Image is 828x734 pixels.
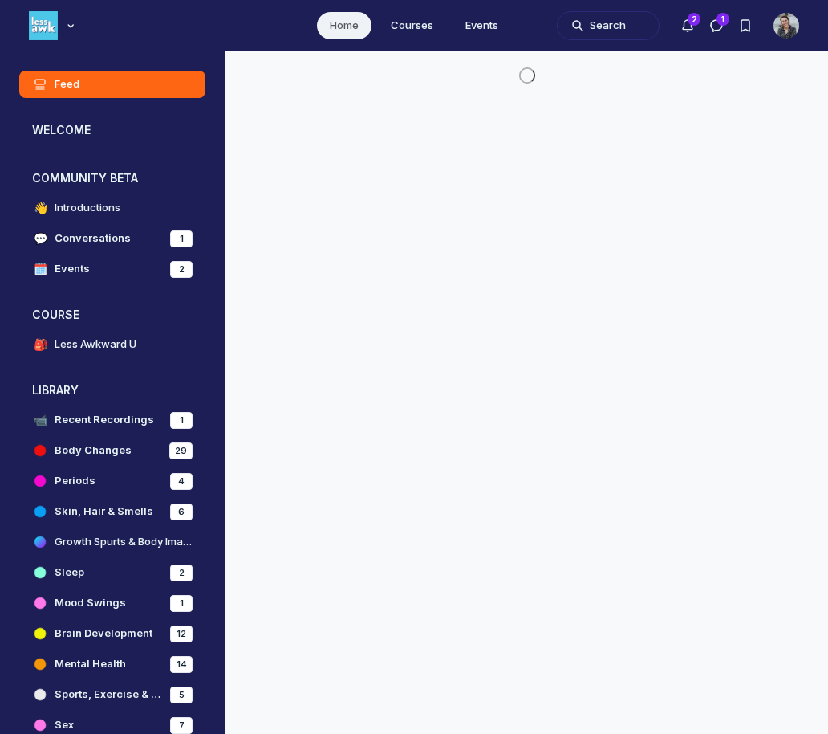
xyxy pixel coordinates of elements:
h3: WELCOME [32,122,91,138]
span: 💬 [32,230,48,247]
div: 1 [170,230,193,247]
h4: Mental Health [55,656,126,672]
div: 6 [170,504,193,520]
img: Less Awkward Hub logo [29,11,58,40]
button: LIBRARYCollapse space [19,377,205,403]
a: 💬Conversations1 [19,225,205,252]
h4: Recent Recordings [55,412,154,428]
h3: LIBRARY [32,382,79,398]
h4: Sex [55,717,74,733]
button: COURSECollapse space [19,302,205,328]
div: 5 [170,687,193,703]
a: Home [317,12,371,39]
a: Sports, Exercise & Nutrition5 [19,681,205,708]
h4: Less Awkward U [55,336,136,353]
h4: Conversations [55,230,131,247]
a: 👋Introductions [19,194,205,222]
a: Mood Swings1 [19,589,205,617]
h4: Periods [55,473,95,489]
div: 4 [170,473,193,490]
a: 📹Recent Recordings1 [19,406,205,434]
button: User menu options [773,13,799,39]
span: 📹 [32,412,48,428]
h4: Sports, Exercise & Nutrition [55,687,164,703]
span: 🎒 [32,336,48,353]
h4: Skin, Hair & Smells [55,504,153,520]
main: Main Content [225,51,828,96]
h4: Feed [55,76,79,92]
button: WELCOMEExpand space [19,117,205,143]
span: 🗓️ [32,261,48,277]
a: 🎒Less Awkward U [19,331,205,358]
div: 2 [170,565,193,581]
h4: Introductions [55,200,120,216]
div: 1 [170,595,193,612]
button: Search [557,11,660,40]
button: Bookmarks [731,11,760,40]
button: Notifications [673,11,702,40]
h4: Body Changes [55,442,132,459]
h4: Brain Development [55,626,152,642]
h4: Mood Swings [55,595,126,611]
h3: COMMUNITY BETA [32,170,138,186]
a: Events [453,12,511,39]
div: 12 [170,626,193,642]
div: 2 [170,261,193,278]
h3: COURSE [32,307,79,323]
button: Direct messages [702,11,731,40]
h4: Sleep [55,565,84,581]
a: Brain Development12 [19,620,205,647]
h4: Events [55,261,90,277]
button: Less Awkward Hub logo [29,10,79,42]
a: Periods4 [19,467,205,495]
a: Body Changes29 [19,437,205,464]
button: COMMUNITY BETACollapse space [19,165,205,191]
div: 7 [170,717,193,734]
a: Mental Health14 [19,650,205,678]
a: Growth Spurts & Body Image [19,528,205,556]
div: 29 [169,442,193,459]
h4: Growth Spurts & Body Image [55,534,193,550]
a: 🗓️Events2 [19,255,205,283]
a: Skin, Hair & Smells6 [19,498,205,525]
div: 1 [170,412,193,429]
div: 14 [170,656,193,673]
a: Sleep2 [19,559,205,586]
a: Courses [378,12,446,39]
span: 👋 [32,200,48,216]
a: Feed [19,71,205,98]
